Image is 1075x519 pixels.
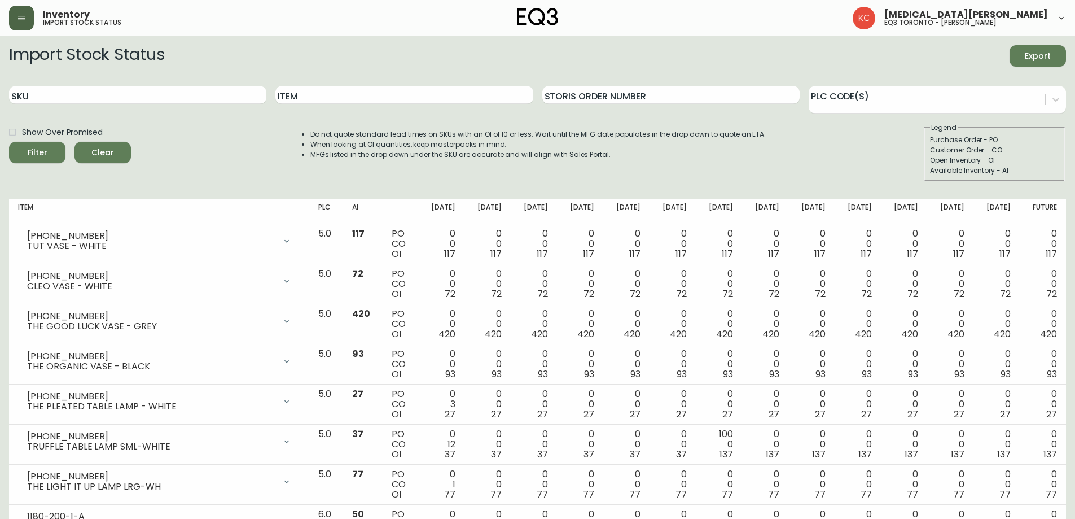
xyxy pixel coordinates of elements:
span: 93 [769,368,779,381]
div: [PHONE_NUMBER] [27,351,275,361]
div: PO CO [392,429,409,460]
span: 77 [953,488,964,501]
td: 5.0 [309,465,343,505]
span: 117 [537,247,548,260]
span: 420 [994,328,1011,341]
span: 137 [951,448,964,461]
div: 0 0 [797,349,826,380]
span: 72 [676,287,687,300]
span: 27 [676,408,687,421]
div: 0 0 [982,389,1011,420]
div: 0 0 [659,269,687,299]
div: [PHONE_NUMBER] [27,431,275,442]
div: 0 0 [612,389,640,420]
div: PO CO [392,349,409,380]
div: 0 0 [982,309,1011,339]
span: 72 [491,287,502,300]
td: 5.0 [309,304,343,344]
span: 93 [1001,368,1011,381]
div: 0 0 [473,349,502,380]
span: 137 [812,448,826,461]
div: 0 0 [1029,469,1057,500]
div: TRUFFLE TABLE LAMP SML-WHITE [27,442,275,452]
th: [DATE] [881,199,927,224]
span: 93 [1047,368,1057,381]
div: 0 0 [566,269,594,299]
span: 77 [537,488,548,501]
span: 93 [815,368,826,381]
div: 0 0 [566,469,594,500]
div: 0 0 [612,469,640,500]
span: 420 [809,328,826,341]
div: [PHONE_NUMBER] [27,311,275,321]
th: [DATE] [511,199,557,224]
div: 0 0 [566,389,594,420]
span: 77 [444,488,455,501]
span: OI [392,328,401,341]
span: 27 [630,408,640,421]
span: 117 [444,247,455,260]
span: 117 [1046,247,1057,260]
span: 420 [485,328,502,341]
span: 420 [901,328,918,341]
div: 0 0 [520,389,548,420]
div: 0 0 [844,349,872,380]
img: logo [517,8,559,26]
span: 117 [953,247,964,260]
div: 0 0 [473,229,502,259]
span: 117 [999,247,1011,260]
h5: import stock status [43,19,121,26]
span: 93 [677,368,687,381]
span: 117 [861,247,872,260]
div: [PHONE_NUMBER]THE GOOD LUCK VASE - GREY [18,309,300,334]
span: 77 [583,488,594,501]
span: 77 [629,488,640,501]
div: 0 0 [751,469,779,500]
div: 0 0 [612,349,640,380]
span: Show Over Promised [22,127,103,138]
span: 72 [445,287,455,300]
span: 37 [630,448,640,461]
span: 77 [722,488,733,501]
span: 117 [583,247,594,260]
div: 0 0 [566,309,594,339]
div: 0 0 [520,269,548,299]
div: 0 0 [659,429,687,460]
th: [DATE] [418,199,464,224]
div: 0 0 [427,229,455,259]
div: PO CO [392,269,409,299]
div: 0 0 [797,269,826,299]
div: CLEO VASE - WHITE [27,281,275,291]
div: 0 0 [1029,309,1057,339]
h2: Import Stock Status [9,45,164,67]
span: 137 [997,448,1011,461]
span: 117 [352,227,365,240]
th: Item [9,199,309,224]
div: 0 0 [427,349,455,380]
span: 77 [768,488,779,501]
span: 27 [537,408,548,421]
div: 0 0 [936,309,964,339]
span: 37 [676,448,687,461]
div: 0 0 [659,469,687,500]
span: 93 [445,368,455,381]
div: 0 0 [751,349,779,380]
div: 0 0 [982,469,1011,500]
div: 0 0 [705,469,733,500]
span: 117 [814,247,826,260]
td: 5.0 [309,344,343,385]
span: 37 [352,428,363,441]
th: [DATE] [788,199,835,224]
div: [PHONE_NUMBER]CLEO VASE - WHITE [18,269,300,294]
div: 0 0 [659,349,687,380]
div: 0 0 [982,229,1011,259]
div: 0 0 [797,469,826,500]
div: 0 0 [936,469,964,500]
span: 72 [907,287,918,300]
span: 93 [352,347,364,360]
div: 0 0 [705,349,733,380]
span: 420 [670,328,687,341]
span: 93 [954,368,964,381]
span: 137 [719,448,733,461]
div: 0 0 [982,429,1011,460]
